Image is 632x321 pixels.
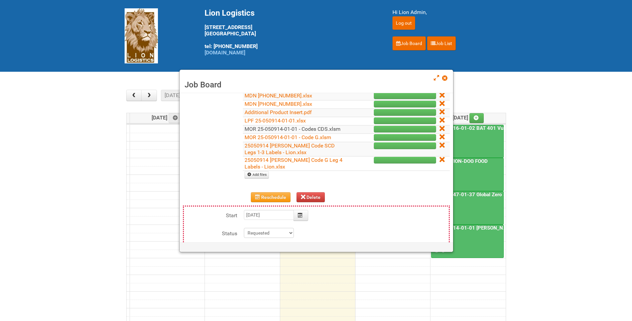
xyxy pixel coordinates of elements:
label: Status [184,228,237,238]
a: LPF 25-050914-01-01.xlsx [245,117,306,124]
a: 25-050914-01-01 [PERSON_NAME] C&U [431,225,504,258]
a: Additional Product Insert.pdf [245,109,312,115]
a: 24-079516-01-02 BAT 401 Vuse Box RCT [431,125,504,158]
a: MDN [PHONE_NUMBER].xlsx [245,101,312,107]
a: Job Board [392,36,426,50]
a: 25-038947-01-37 Global Zero Sugar Tea Test [431,191,504,225]
div: [STREET_ADDRESS] [GEOGRAPHIC_DATA] tel: [PHONE_NUMBER] [205,8,376,56]
a: 25-038947-01-37 Global Zero Sugar Tea Test [432,192,538,198]
img: Lion Logistics [125,8,158,63]
a: MOR 25-050914-01-01 - Codes CDS.xlsm [245,126,340,132]
a: 24-079516-01-02 BAT 401 Vuse Box RCT [432,125,531,131]
a: Add an event [169,113,183,123]
a: [DOMAIN_NAME] [205,49,245,56]
a: Add files [245,171,269,179]
a: MDN [PHONE_NUMBER].xlsx [245,92,312,99]
div: Hi Lion Admin, [392,8,508,16]
button: Delete [297,192,325,202]
a: RELEVATION-DOG FOOD [432,158,489,164]
button: Reschedule [251,192,291,202]
input: Log out [392,16,415,30]
a: Add an event [469,113,484,123]
a: RELEVATION-DOG FOOD [431,158,504,191]
span: [DATE] [152,114,183,121]
a: 25-050914-01-01 [PERSON_NAME] C&U [432,225,527,231]
span: [DATE] [452,114,484,121]
button: Calendar [294,210,308,221]
a: Job List [427,36,456,50]
a: MOR 25-050914-01-01 - Code G.xlsm [245,134,331,140]
a: 25050914 [PERSON_NAME] Code G Leg 4 Labels - Lion.xlsx [245,157,342,170]
a: 25050914 [PERSON_NAME] Code SCD Legs 1-3 Labels - Lion.xlsx [245,142,335,155]
span: Lion Logistics [205,8,255,18]
button: [DATE] [161,90,184,101]
h3: Job Board [185,80,448,90]
label: Start [184,210,237,220]
a: Lion Logistics [125,32,158,39]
